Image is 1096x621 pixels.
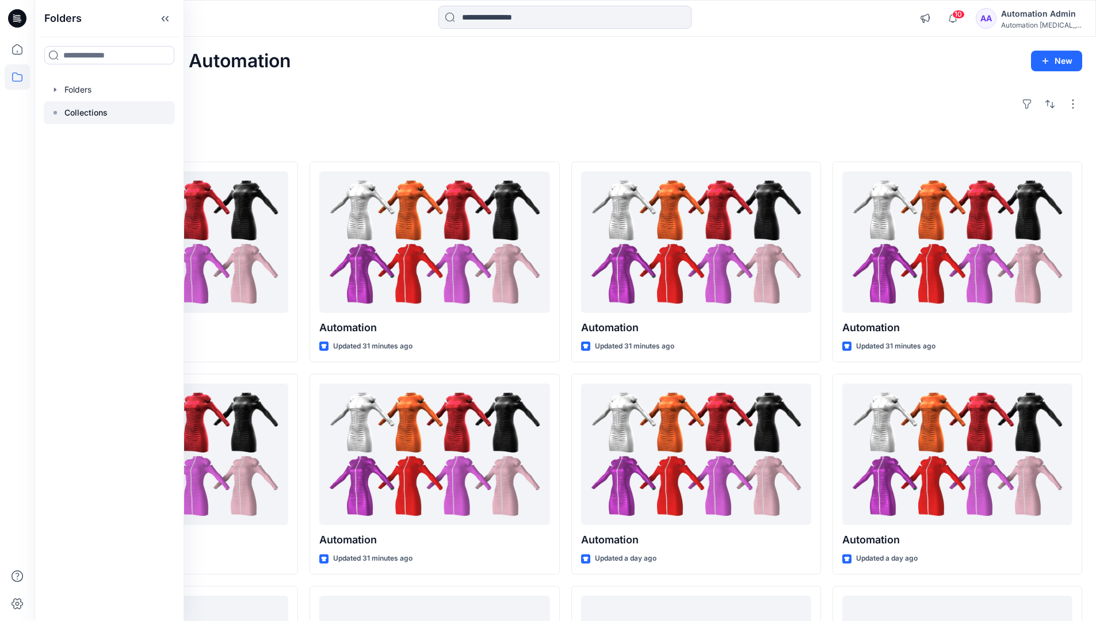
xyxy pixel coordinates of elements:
p: Updated a day ago [856,553,918,565]
p: Updated a day ago [595,553,656,565]
div: AA [976,8,996,29]
div: Automation [MEDICAL_DATA]... [1001,21,1082,29]
p: Updated 31 minutes ago [856,340,935,352]
a: Automation [842,384,1072,526]
p: Updated 31 minutes ago [333,553,413,565]
a: Automation [581,171,811,313]
a: Automation [842,171,1072,313]
p: Updated 31 minutes ago [333,340,413,352]
p: Collections [64,106,108,120]
p: Automation [842,320,1072,336]
p: Automation [581,532,811,548]
a: Automation [319,171,549,313]
p: Automation [842,532,1072,548]
a: Automation [319,384,549,526]
div: Automation Admin [1001,7,1082,21]
p: Automation [319,532,549,548]
p: Automation [319,320,549,336]
p: Automation [581,320,811,336]
h4: Styles [48,136,1082,150]
a: Automation [581,384,811,526]
p: Updated 31 minutes ago [595,340,674,352]
span: 10 [952,10,965,19]
button: New [1031,51,1082,71]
